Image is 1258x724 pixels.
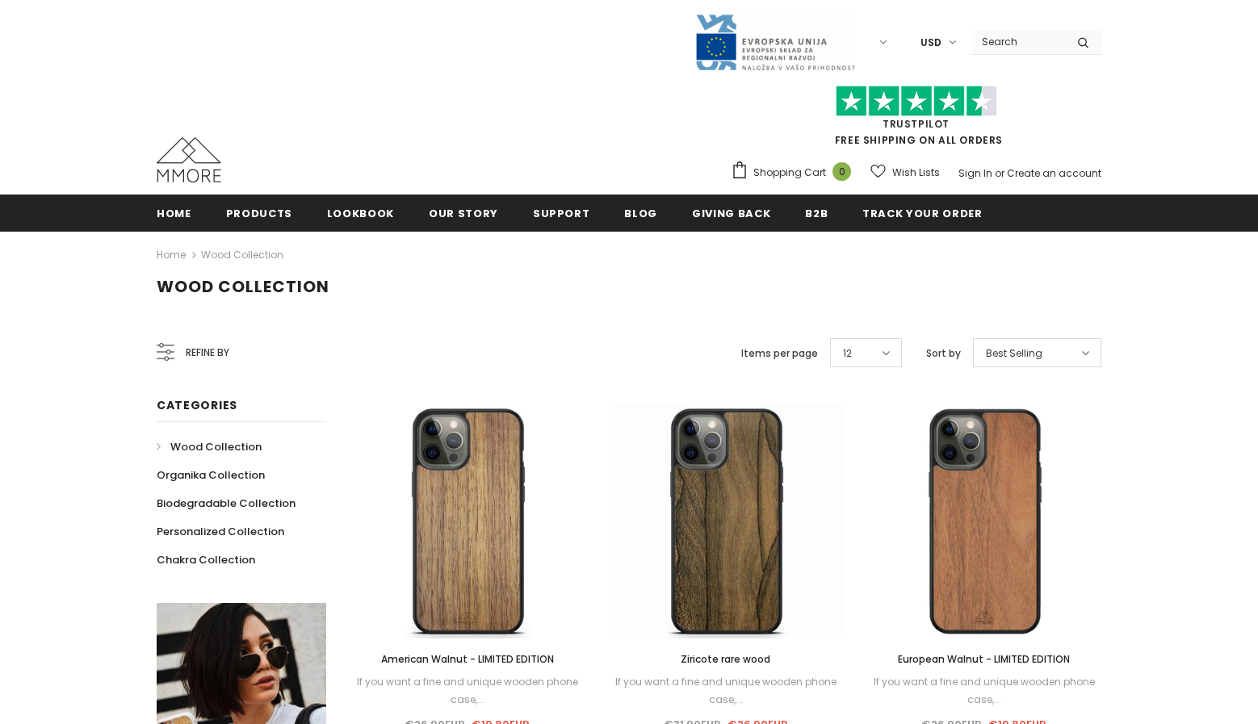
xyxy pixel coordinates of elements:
span: 12 [843,345,852,362]
span: Categories [157,397,237,413]
span: Wood Collection [170,439,262,454]
span: FREE SHIPPING ON ALL ORDERS [731,93,1101,147]
label: Items per page [741,345,818,362]
span: Giving back [692,206,770,221]
a: Products [226,195,292,231]
a: Our Story [429,195,498,231]
span: USD [920,35,941,51]
span: Chakra Collection [157,552,255,567]
span: Shopping Cart [753,165,826,181]
span: Ziricote rare wood [681,652,770,666]
a: Trustpilot [883,117,950,131]
a: Sign In [958,166,992,180]
img: MMORE Cases [157,137,221,182]
div: If you want a fine and unique wooden phone case,... [867,673,1101,709]
a: Shopping Cart 0 [731,161,859,185]
span: Home [157,206,191,221]
a: Ziricote rare wood [609,651,843,668]
span: support [533,206,590,221]
a: Wish Lists [870,158,940,186]
span: Lookbook [327,206,394,221]
a: American Walnut - LIMITED EDITION [350,651,585,668]
label: Sort by [926,345,961,362]
a: B2B [805,195,828,231]
a: Javni Razpis [694,35,856,48]
input: Search Site [972,30,1065,53]
a: Home [157,245,186,265]
a: Biodegradable Collection [157,489,296,517]
span: Personalized Collection [157,524,284,539]
a: Lookbook [327,195,394,231]
a: Wood Collection [201,248,283,262]
a: Home [157,195,191,231]
img: European Walnut - LIMITED EDITION [867,404,1101,638]
span: Biodegradable Collection [157,496,296,511]
span: 0 [832,162,851,181]
div: If you want a fine and unique wooden phone case,... [350,673,585,709]
span: or [995,166,1004,180]
div: If you want a fine and unique wooden phone case,... [609,673,843,709]
a: Personalized Collection [157,517,284,546]
a: Track your order [862,195,982,231]
span: B2B [805,206,828,221]
a: Giving back [692,195,770,231]
span: Best Selling [986,345,1042,362]
span: Organika Collection [157,467,265,483]
span: Refine by [186,344,229,362]
a: support [533,195,590,231]
img: Wood Description Rare Ziricote [609,404,843,638]
a: Organika Collection [157,461,265,489]
img: Javni Razpis [694,13,856,72]
span: American Walnut - LIMITED EDITION [381,652,554,666]
span: Wood Collection [157,275,329,298]
a: Blog [624,195,657,231]
span: Products [226,206,292,221]
span: European Walnut - LIMITED EDITION [898,652,1070,666]
span: Wish Lists [892,165,940,181]
img: Trust Pilot Stars [836,86,997,117]
a: Create an account [1007,166,1101,180]
span: Track your order [862,206,982,221]
a: Chakra Collection [157,546,255,574]
span: Our Story [429,206,498,221]
a: European Walnut - LIMITED EDITION [867,651,1101,668]
img: American Walnut Raw Wood [350,404,585,638]
a: Wood Collection [157,433,262,461]
span: Blog [624,206,657,221]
